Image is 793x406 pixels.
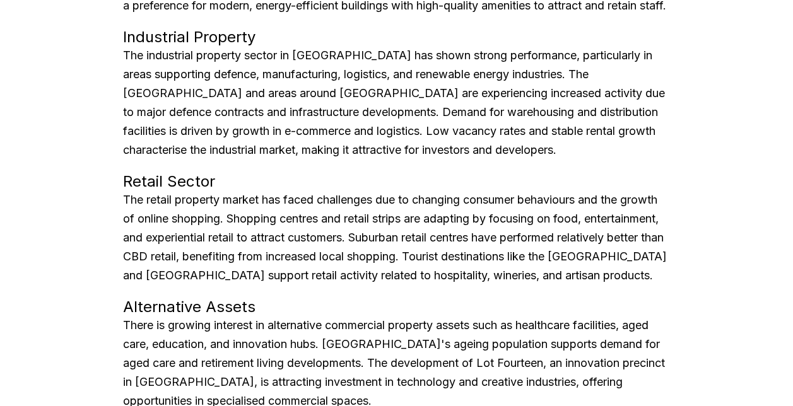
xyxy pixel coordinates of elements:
[123,46,671,159] p: The industrial property sector in [GEOGRAPHIC_DATA] has shown strong performance, particularly in...
[123,190,671,285] p: The retail property market has faced challenges due to changing consumer behaviours and the growt...
[123,28,671,46] h4: Industrial Property
[123,172,671,190] h4: Retail Sector
[123,298,671,316] h4: Alternative Assets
